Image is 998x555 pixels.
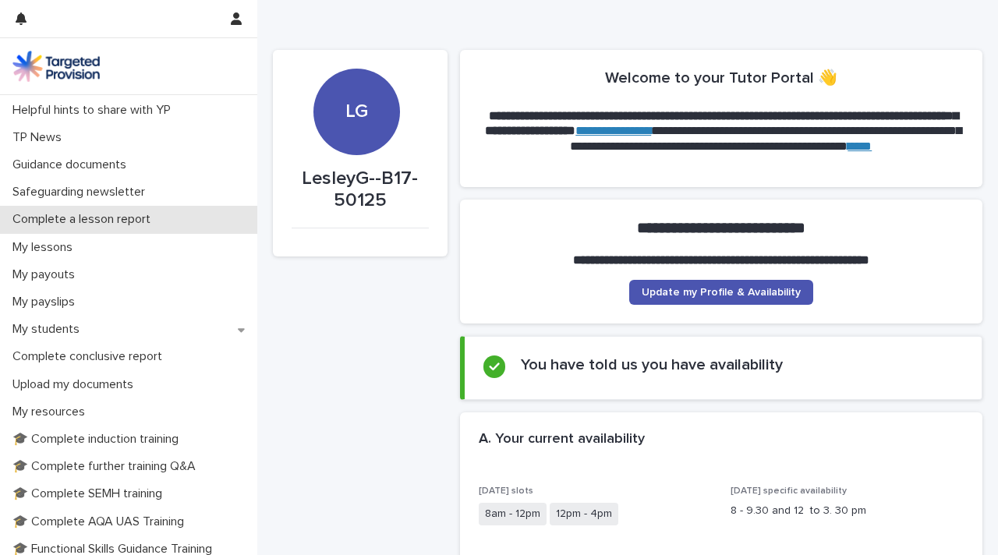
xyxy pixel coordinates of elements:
[6,377,146,392] p: Upload my documents
[12,51,100,82] img: M5nRWzHhSzIhMunXDL62
[731,486,847,496] span: [DATE] specific availability
[6,295,87,309] p: My payslips
[6,322,92,337] p: My students
[6,486,175,501] p: 🎓 Complete SEMH training
[313,14,400,122] div: LG
[479,503,547,525] span: 8am - 12pm
[479,431,645,448] h2: A. Your current availability
[6,157,139,172] p: Guidance documents
[6,349,175,364] p: Complete conclusive report
[6,267,87,282] p: My payouts
[629,280,813,305] a: Update my Profile & Availability
[6,432,191,447] p: 🎓 Complete induction training
[6,185,157,200] p: Safeguarding newsletter
[521,355,783,374] h2: You have told us you have availability
[6,459,208,474] p: 🎓 Complete further training Q&A
[292,168,429,213] p: LesleyG--B17-50125
[642,287,801,298] span: Update my Profile & Availability
[6,405,97,419] p: My resources
[6,240,85,255] p: My lessons
[6,514,196,529] p: 🎓 Complete AQA UAS Training
[550,503,618,525] span: 12pm - 4pm
[731,503,964,519] p: 8 - 9.30 and 12 to 3. 30 pm
[605,69,837,87] h2: Welcome to your Tutor Portal 👋
[479,486,533,496] span: [DATE] slots
[6,212,163,227] p: Complete a lesson report
[6,103,183,118] p: Helpful hints to share with YP
[6,130,74,145] p: TP News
